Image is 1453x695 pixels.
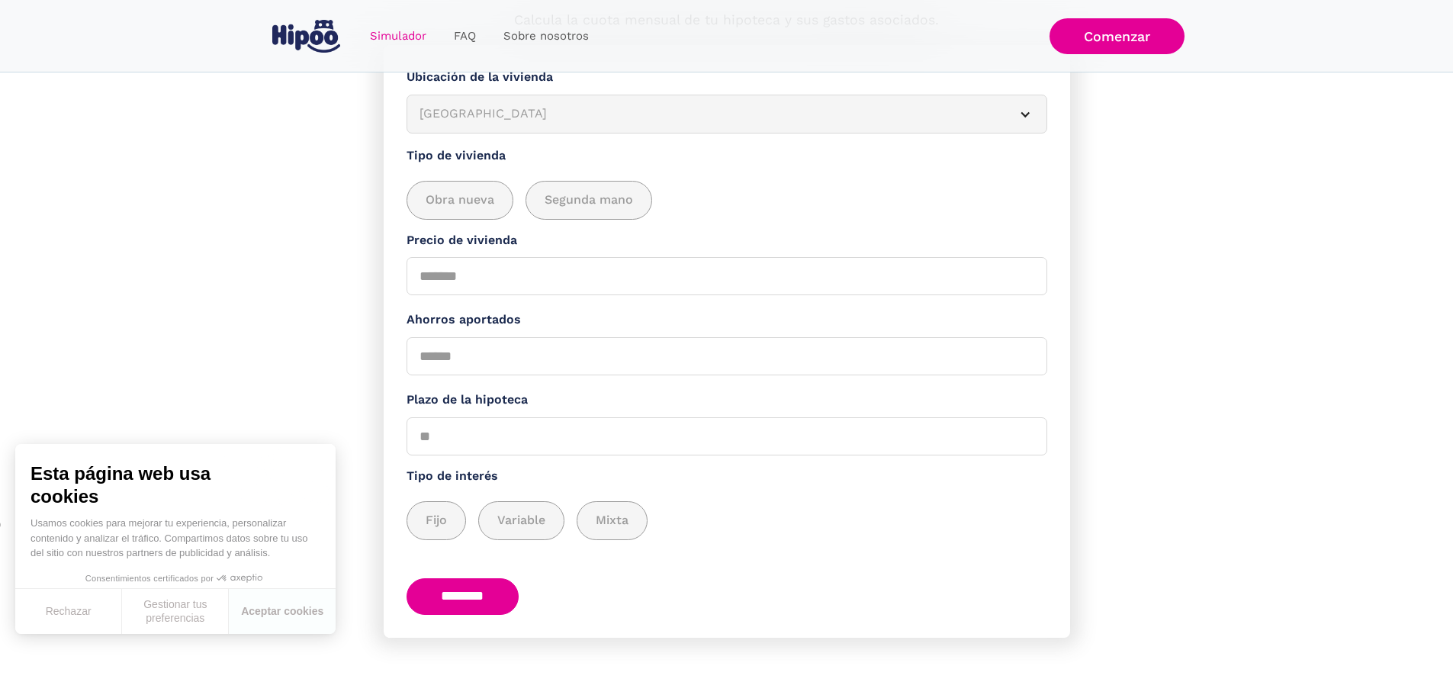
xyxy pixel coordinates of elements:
a: FAQ [440,21,490,51]
article: [GEOGRAPHIC_DATA] [407,95,1047,134]
label: Plazo de la hipoteca [407,391,1047,410]
a: home [269,14,344,59]
label: Tipo de interés [407,467,1047,486]
div: [GEOGRAPHIC_DATA] [420,105,998,124]
span: Mixta [596,511,628,530]
span: Fijo [426,511,447,530]
div: add_description_here [407,501,1047,540]
label: Tipo de vivienda [407,146,1047,166]
div: add_description_here [407,181,1047,220]
a: Sobre nosotros [490,21,603,51]
a: Simulador [356,21,440,51]
span: Variable [497,511,545,530]
label: Ahorros aportados [407,310,1047,330]
label: Ubicación de la vivienda [407,68,1047,87]
label: Precio de vivienda [407,231,1047,250]
span: Segunda mano [545,191,633,210]
a: Comenzar [1050,18,1185,54]
form: Simulador Form [384,45,1070,638]
span: Obra nueva [426,191,494,210]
